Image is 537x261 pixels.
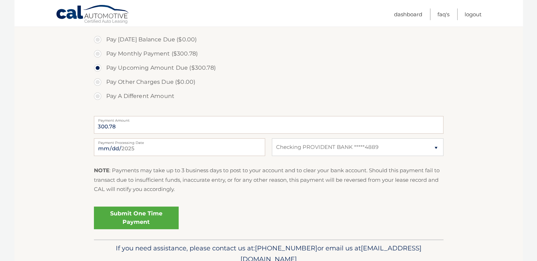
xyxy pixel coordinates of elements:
[94,138,265,144] label: Payment Processing Date
[255,244,317,252] span: [PHONE_NUMBER]
[94,116,443,122] label: Payment Amount
[94,116,443,134] input: Payment Amount
[56,5,130,25] a: Cal Automotive
[465,8,482,20] a: Logout
[94,166,443,194] p: : Payments may take up to 3 business days to post to your account and to clear your bank account....
[94,167,109,174] strong: NOTE
[94,33,443,47] label: Pay [DATE] Balance Due ($0.00)
[94,47,443,61] label: Pay Monthly Payment ($300.78)
[94,89,443,103] label: Pay A Different Amount
[94,207,179,229] a: Submit One Time Payment
[94,61,443,75] label: Pay Upcoming Amount Due ($300.78)
[437,8,449,20] a: FAQ's
[94,138,265,156] input: Payment Date
[94,75,443,89] label: Pay Other Charges Due ($0.00)
[394,8,422,20] a: Dashboard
